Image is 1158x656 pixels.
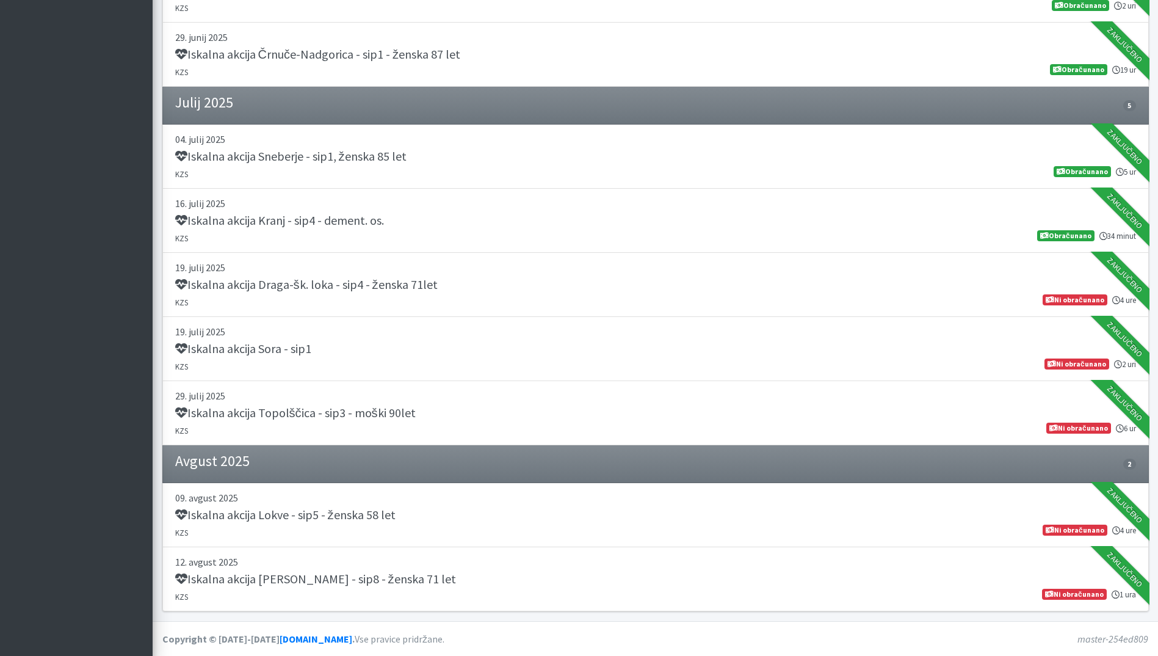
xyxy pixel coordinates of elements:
[1046,423,1110,434] span: Ni obračunano
[162,125,1149,189] a: 04. julij 2025 Iskalna akcija Sneberje - sip1, ženska 85 let KZS 5 ur Obračunano Zaključeno
[153,621,1158,656] footer: Vse pravice pridržane.
[175,528,188,538] small: KZS
[175,47,460,62] h5: Iskalna akcija Črnuče-Nadgorica - sip1 - ženska 87 let
[175,362,188,371] small: KZS
[175,132,1136,147] p: 04. julij 2025
[175,388,1136,403] p: 29. julij 2025
[162,381,1149,445] a: 29. julij 2025 Iskalna akcija Topolščica - sip3 - moški 90let KZS 6 ur Ni obračunano Zaključeno
[1043,525,1107,536] span: Ni obračunano
[1042,589,1106,600] span: Ni obračunano
[162,23,1149,87] a: 29. junij 2025 Iskalna akcija Črnuče-Nadgorica - sip1 - ženska 87 let KZS 19 ur Obračunano Zaklju...
[175,169,188,179] small: KZS
[175,324,1136,339] p: 19. julij 2025
[175,555,1136,569] p: 12. avgust 2025
[1050,64,1107,75] span: Obračunano
[1123,100,1135,111] span: 5
[280,633,352,645] a: [DOMAIN_NAME]
[175,297,188,307] small: KZS
[175,508,396,522] h5: Iskalna akcija Lokve - sip5 - ženska 58 let
[162,189,1149,253] a: 16. julij 2025 Iskalna akcija Kranj - sip4 - dement. os. KZS 34 minut Obračunano Zaključeno
[175,426,188,436] small: KZS
[175,572,456,586] h5: Iskalna akcija [PERSON_NAME] - sip8 - ženska 71 let
[1054,166,1110,177] span: Obračunano
[175,592,188,602] small: KZS
[162,253,1149,317] a: 19. julij 2025 Iskalna akcija Draga-šk. loka - sip4 - ženska 71let KZS 4 ure Ni obračunano Zaklju...
[175,260,1136,275] p: 19. julij 2025
[175,233,188,243] small: KZS
[1043,294,1107,305] span: Ni obračunano
[1037,230,1094,241] span: Obračunano
[162,483,1149,547] a: 09. avgust 2025 Iskalna akcija Lokve - sip5 - ženska 58 let KZS 4 ure Ni obračunano Zaključeno
[175,490,1136,505] p: 09. avgust 2025
[1044,359,1109,370] span: Ni obračunano
[175,213,384,228] h5: Iskalna akcija Kranj - sip4 - dement. os.
[175,149,407,164] h5: Iskalna akcija Sneberje - sip1, ženska 85 let
[175,3,188,13] small: KZS
[162,547,1149,611] a: 12. avgust 2025 Iskalna akcija [PERSON_NAME] - sip8 - ženska 71 let KZS 1 ura Ni obračunano Zaklj...
[175,453,250,470] h4: Avgust 2025
[162,317,1149,381] a: 19. julij 2025 Iskalna akcija Sora - sip1 KZS 2 uri Ni obračunano Zaključeno
[1077,633,1148,645] em: master-254ed809
[1123,459,1135,470] span: 2
[175,94,233,112] h4: Julij 2025
[175,67,188,77] small: KZS
[162,633,355,645] strong: Copyright © [DATE]-[DATE] .
[175,341,311,356] h5: Iskalna akcija Sora - sip1
[175,277,438,292] h5: Iskalna akcija Draga-šk. loka - sip4 - ženska 71let
[175,30,1136,45] p: 29. junij 2025
[175,406,416,420] h5: Iskalna akcija Topolščica - sip3 - moški 90let
[175,196,1136,211] p: 16. julij 2025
